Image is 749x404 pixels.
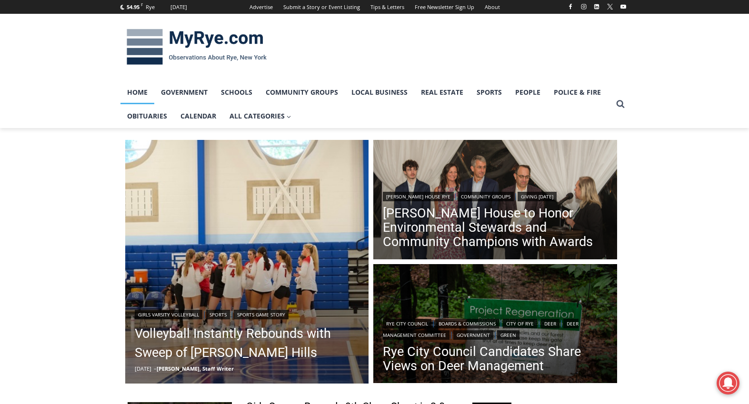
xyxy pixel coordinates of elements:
a: Giving [DATE] [518,192,557,201]
a: YouTube [618,1,629,12]
a: Police & Fire [547,80,608,104]
div: Rye [146,3,155,11]
a: Read More Volleyball Instantly Rebounds with Sweep of Byram Hills [125,140,369,384]
a: Schools [214,80,259,104]
img: (PHOTO: The Rye Nature Center maintains two fenced deer exclosure areas to keep deer out and allo... [373,264,617,386]
span: F [141,2,143,7]
a: X [604,1,616,12]
span: – [154,365,157,372]
nav: Primary Navigation [120,80,612,128]
a: Government [453,330,493,340]
a: Green [497,330,519,340]
a: Sports Game Story [234,310,289,319]
a: Rye City Council [383,319,431,328]
a: [PERSON_NAME] House Rye [383,192,454,201]
a: Home [120,80,154,104]
a: All Categories [223,104,298,128]
div: [DATE] [170,3,187,11]
a: Sports [470,80,509,104]
a: Read More Rye City Council Candidates Share Views on Deer Management [373,264,617,386]
a: Government [154,80,214,104]
a: Community Groups [259,80,345,104]
a: Calendar [174,104,223,128]
a: Volleyball Instantly Rebounds with Sweep of [PERSON_NAME] Hills [135,324,360,362]
a: Boards & Commissions [435,319,499,328]
a: Girls Varsity Volleyball [135,310,202,319]
a: Rye City Council Candidates Share Views on Deer Management [383,345,608,373]
a: City of Rye [503,319,537,328]
a: [PERSON_NAME], Staff Writer [157,365,234,372]
a: Community Groups [458,192,514,201]
a: Local Business [345,80,414,104]
span: 54.95 [127,3,140,10]
a: Read More Wainwright House to Honor Environmental Stewards and Community Champions with Awards [373,140,617,262]
a: [PERSON_NAME] House to Honor Environmental Stewards and Community Champions with Awards [383,206,608,249]
div: | | [383,190,608,201]
img: (PHOTO: The 2025 Rye Varsity Volleyball team from a 3-0 win vs. Port Chester on Saturday, Septemb... [125,140,369,384]
span: All Categories [230,111,291,121]
a: Facebook [565,1,576,12]
img: MyRye.com [120,22,273,72]
button: View Search Form [612,96,629,113]
div: | | [135,308,360,319]
a: People [509,80,547,104]
a: Instagram [578,1,589,12]
a: Real Estate [414,80,470,104]
a: Deer [541,319,559,328]
a: Obituaries [120,104,174,128]
time: [DATE] [135,365,151,372]
a: Sports [206,310,230,319]
img: (PHOTO: Ferdinand Coghlan (Rye High School Eagle Scout), Lisa Dominici (executive director, Rye Y... [373,140,617,262]
div: | | | | | | [383,317,608,340]
a: Linkedin [591,1,602,12]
